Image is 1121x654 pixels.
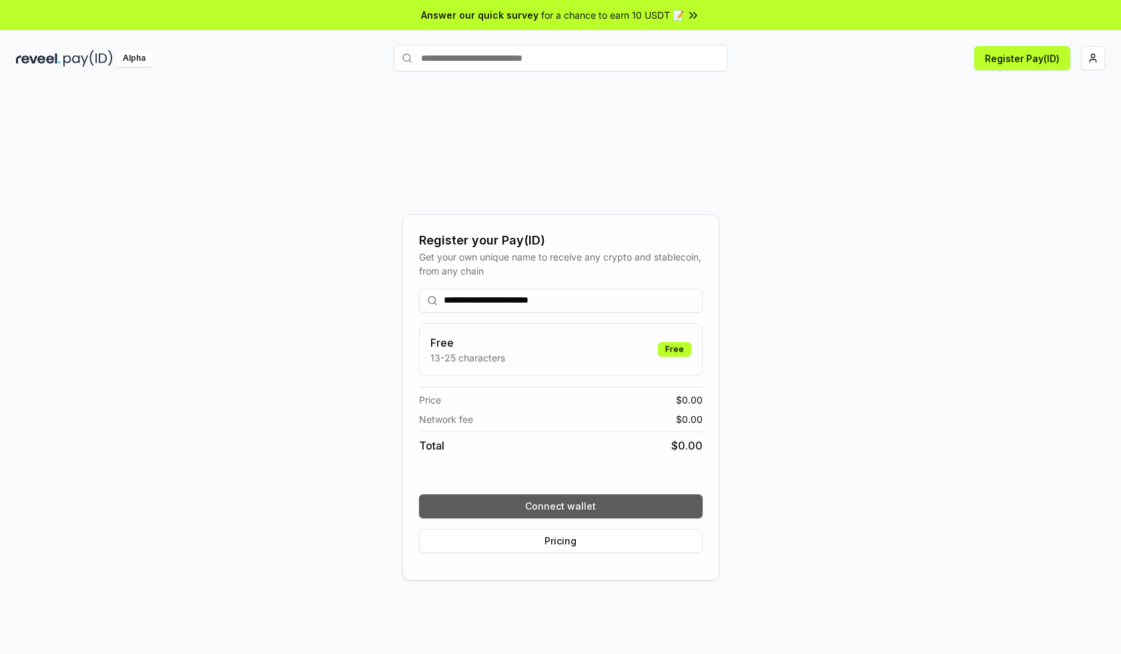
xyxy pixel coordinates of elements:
span: $ 0.00 [676,412,703,426]
button: Register Pay(ID) [974,46,1070,70]
div: Register your Pay(ID) [419,231,703,250]
span: Total [419,438,444,454]
div: Free [658,342,691,357]
div: Alpha [115,50,153,67]
h3: Free [430,335,505,351]
span: $ 0.00 [676,393,703,407]
span: Network fee [419,412,473,426]
img: pay_id [63,50,113,67]
button: Connect wallet [419,494,703,518]
button: Pricing [419,529,703,553]
span: Answer our quick survey [421,8,538,22]
div: Get your own unique name to receive any crypto and stablecoin, from any chain [419,250,703,278]
img: reveel_dark [16,50,61,67]
span: $ 0.00 [671,438,703,454]
p: 13-25 characters [430,351,505,365]
span: Price [419,393,441,407]
span: for a chance to earn 10 USDT 📝 [541,8,684,22]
